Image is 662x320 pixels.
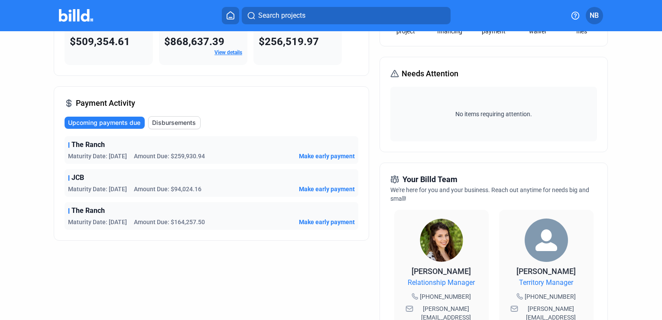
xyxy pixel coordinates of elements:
button: Upcoming payments due [65,117,145,129]
span: [PHONE_NUMBER] [525,292,576,301]
button: Make early payment [299,152,355,160]
span: Territory Manager [519,278,573,288]
span: [PERSON_NAME] [516,267,576,276]
span: Relationship Manager [408,278,475,288]
span: Payment Activity [76,97,135,109]
span: Your Billd Team [402,173,458,186]
span: [PHONE_NUMBER] [420,292,471,301]
span: The Ranch [71,140,105,150]
span: Maturity Date: [DATE] [68,185,127,193]
span: Maturity Date: [DATE] [68,218,127,226]
img: Relationship Manager [420,219,463,262]
span: Needs Attention [402,68,458,80]
button: Search projects [242,7,451,24]
span: $868,637.39 [164,36,224,48]
span: We're here for you and your business. Reach out anytime for needs big and small! [390,186,589,202]
span: [PERSON_NAME] [412,267,471,276]
span: Amount Due: $259,930.94 [134,152,205,160]
span: Maturity Date: [DATE] [68,152,127,160]
span: $256,519.97 [259,36,319,48]
span: Search projects [258,10,305,21]
span: Disbursements [152,118,196,127]
span: Amount Due: $164,257.50 [134,218,205,226]
span: Amount Due: $94,024.16 [134,185,201,193]
button: NB [586,7,603,24]
span: JCB [71,173,84,183]
button: Disbursements [148,116,201,129]
span: NB [590,10,599,21]
img: Billd Company Logo [59,9,93,22]
img: Territory Manager [525,219,568,262]
span: Upcoming payments due [68,118,140,127]
span: The Ranch [71,206,105,216]
a: View details [214,49,242,56]
button: Make early payment [299,218,355,226]
button: Make early payment [299,185,355,193]
span: No items requiring attention. [394,110,593,118]
span: $509,354.61 [70,36,130,48]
